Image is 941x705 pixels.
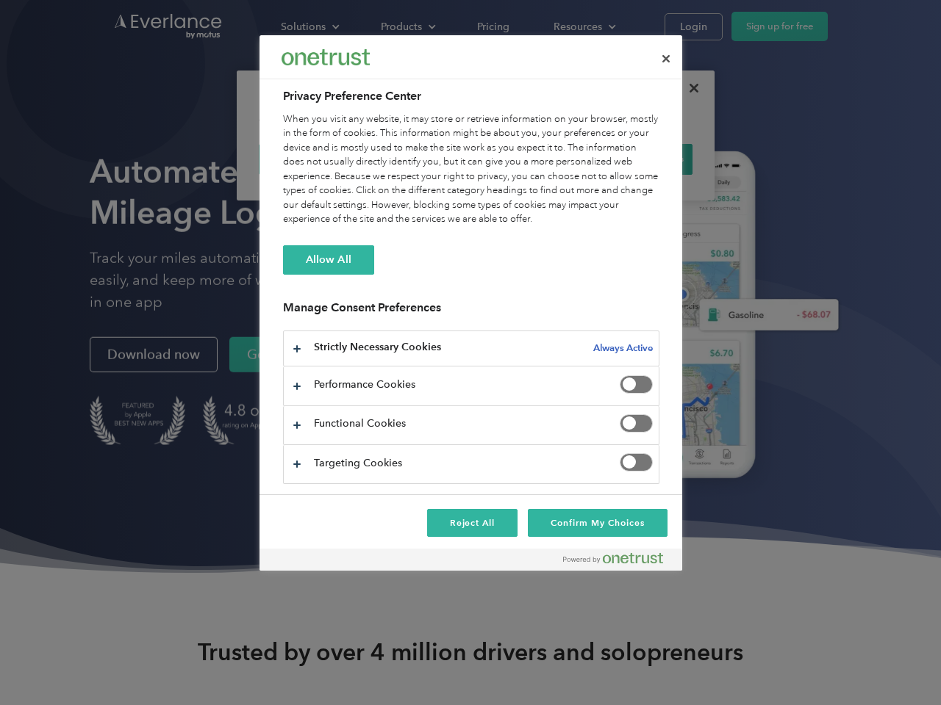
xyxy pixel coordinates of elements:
div: Everlance [282,43,370,72]
button: Confirm My Choices [528,509,667,537]
h2: Privacy Preference Center [283,87,659,105]
img: Powered by OneTrust Opens in a new Tab [563,552,663,564]
button: Allow All [283,245,374,275]
img: Everlance [282,49,370,65]
div: Preference center [260,35,682,571]
button: Reject All [427,509,518,537]
div: When you visit any website, it may store or retrieve information on your browser, mostly in the f... [283,112,659,227]
h3: Manage Consent Preferences [283,300,659,323]
a: Powered by OneTrust Opens in a new Tab [563,552,675,571]
button: Close [650,43,682,75]
div: Privacy Preference Center [260,35,682,571]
